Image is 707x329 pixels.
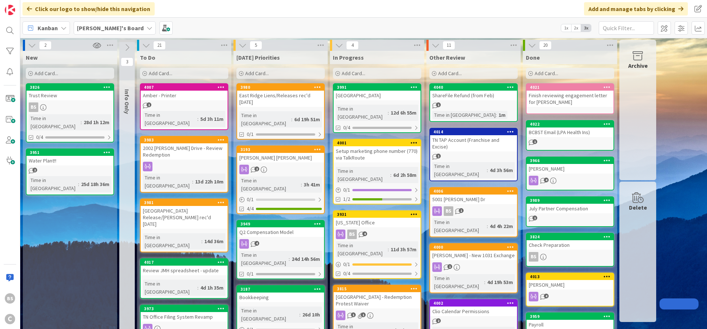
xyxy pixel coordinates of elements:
[532,216,537,220] span: 1
[527,234,613,250] div: 3824Check Preparation
[527,164,613,174] div: [PERSON_NAME]
[529,252,538,262] div: BS
[247,130,254,138] span: 0/1
[333,210,421,279] a: 3931[US_STATE] OfficeBSTime in [GEOGRAPHIC_DATA]:11d 3h 57m0/10/4
[334,185,421,195] div: 0/1
[237,91,324,107] div: East Ridge Liens/Releases rec'd [DATE]
[334,218,421,227] div: [US_STATE] Office
[26,83,114,143] a: 3826Trust ReviewBSTime in [GEOGRAPHIC_DATA]:28d 1h 12m0/4
[436,102,441,107] span: 1
[27,156,113,165] div: Water Plant!!
[487,222,488,230] span: :
[539,41,552,50] span: 20
[247,205,254,213] span: 4/4
[429,54,465,61] span: Other Review
[26,148,114,195] a: 3951Water Plant!!Time in [GEOGRAPHIC_DATA]:25d 18h 36m
[140,83,228,130] a: 4007Amber - PrinterTime in [GEOGRAPHIC_DATA]:5d 3h 11m
[254,167,259,171] span: 2
[530,234,613,239] div: 3824
[239,111,291,127] div: Time in [GEOGRAPHIC_DATA]
[237,146,324,153] div: 3193
[240,287,324,292] div: 3187
[527,127,613,137] div: BCBST Email (LPA Health Ins)
[198,284,225,292] div: 4d 1h 35m
[143,111,197,127] div: Time in [GEOGRAPHIC_DATA]
[240,147,324,152] div: 3193
[527,197,613,204] div: 3989
[430,206,517,216] div: BS
[527,313,613,320] div: 3959
[389,245,418,253] div: 11d 3h 57m
[496,111,497,119] span: :
[390,171,391,179] span: :
[147,102,151,107] span: 1
[544,178,549,182] span: 4
[143,174,192,190] div: Time in [GEOGRAPHIC_DATA]
[27,84,113,91] div: 3826
[342,70,365,77] span: Add Card...
[141,259,228,266] div: 4017
[337,286,421,291] div: 3815
[432,111,496,119] div: Time in [GEOGRAPHIC_DATA]
[530,85,613,90] div: 4021
[334,286,421,292] div: 3815
[141,137,228,143] div: 3983
[289,255,290,263] span: :
[77,24,144,32] b: [PERSON_NAME]'s Board
[5,5,15,15] img: Visit kanbanzone.com
[347,230,357,239] div: BS
[526,157,614,190] a: 3966[PERSON_NAME]
[336,241,388,258] div: Time in [GEOGRAPHIC_DATA]
[527,121,613,127] div: 4022
[388,245,389,253] span: :
[530,314,613,319] div: 3959
[240,221,324,227] div: 3949
[430,129,517,151] div: 4014TN TAP Account (Franchise and Excise)
[254,241,259,246] span: 4
[144,200,228,205] div: 3981
[433,189,517,194] div: 4006
[141,259,228,275] div: 4017Review JMH spreadsheet - update
[527,84,613,107] div: 4021Finish reviewing engagement letter for [PERSON_NAME]
[346,41,359,50] span: 4
[484,278,485,286] span: :
[429,83,518,122] a: 4040ShareFile Refund (from Feb)Time in [GEOGRAPHIC_DATA]:1m
[141,305,228,312] div: 3973
[32,168,37,172] span: 2
[141,91,228,100] div: Amber - Printer
[432,162,487,178] div: Time in [GEOGRAPHIC_DATA]
[432,274,484,290] div: Time in [GEOGRAPHIC_DATA]
[362,231,367,236] span: 4
[337,85,421,90] div: 3991
[334,91,421,100] div: [GEOGRAPHIC_DATA]
[237,195,324,204] div: 0/1
[193,178,225,186] div: 13d 22h 10m
[300,311,322,319] div: 26d 10h
[82,118,111,126] div: 28d 1h 12m
[30,150,113,155] div: 3951
[430,84,517,100] div: 4040ShareFile Refund (from Feb)
[245,70,269,77] span: Add Card...
[30,85,113,90] div: 3826
[527,273,613,280] div: 4013
[334,211,421,218] div: 3931
[197,115,198,123] span: :
[527,204,613,213] div: July Partner Compensation
[27,84,113,100] div: 3826Trust Review
[5,314,15,324] div: C
[143,280,197,296] div: Time in [GEOGRAPHIC_DATA]
[443,41,455,50] span: 11
[430,244,517,251] div: 4000
[247,270,254,278] span: 0/1
[141,305,228,322] div: 3973TN Office Filing System Revamp
[430,300,517,307] div: 4002
[334,146,421,162] div: Setup marketing phone number (770) via TalkRoute
[444,206,453,216] div: BS
[334,260,421,269] div: 0/1
[429,243,518,293] a: 4000[PERSON_NAME] - New 1031 ExchangeTime in [GEOGRAPHIC_DATA]:4d 19h 53m
[140,258,228,299] a: 4017Review JMH spreadsheet - updateTime in [GEOGRAPHIC_DATA]:4d 1h 35m
[389,109,418,117] div: 12d 6h 55m
[430,84,517,91] div: 4040
[299,311,300,319] span: :
[497,111,507,119] div: 1m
